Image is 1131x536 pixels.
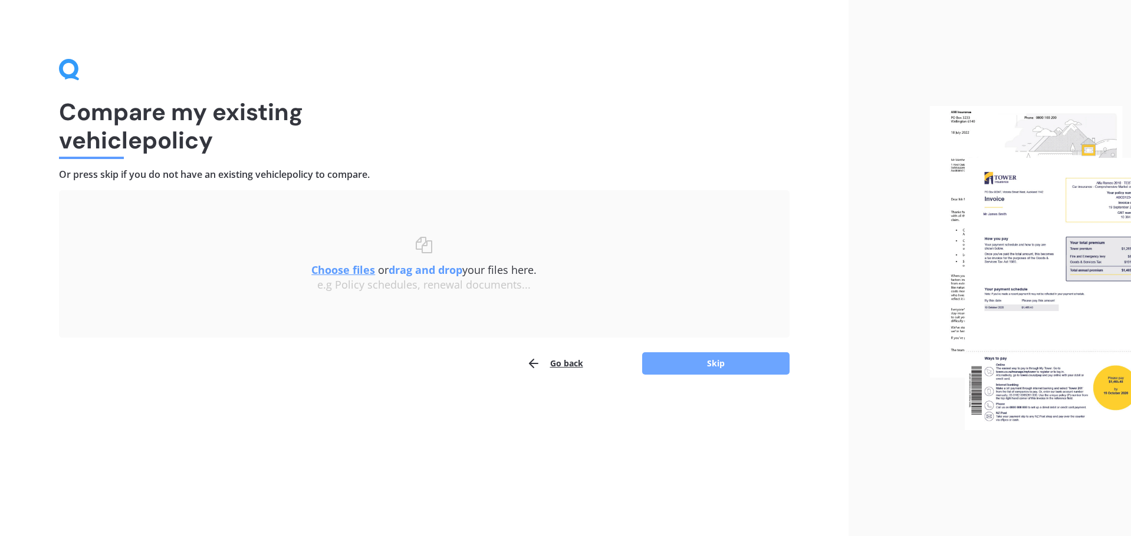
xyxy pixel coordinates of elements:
[59,168,790,181] h4: Or press skip if you do not have an existing vehicle policy to compare.
[83,279,766,292] div: e.g Policy schedules, renewal documents...
[311,263,375,277] u: Choose files
[642,352,790,375] button: Skip
[59,98,790,154] h1: Compare my existing vehicle policy
[527,352,583,375] button: Go back
[311,263,537,277] span: or your files here.
[389,263,462,277] b: drag and drop
[930,106,1131,430] img: files.webp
